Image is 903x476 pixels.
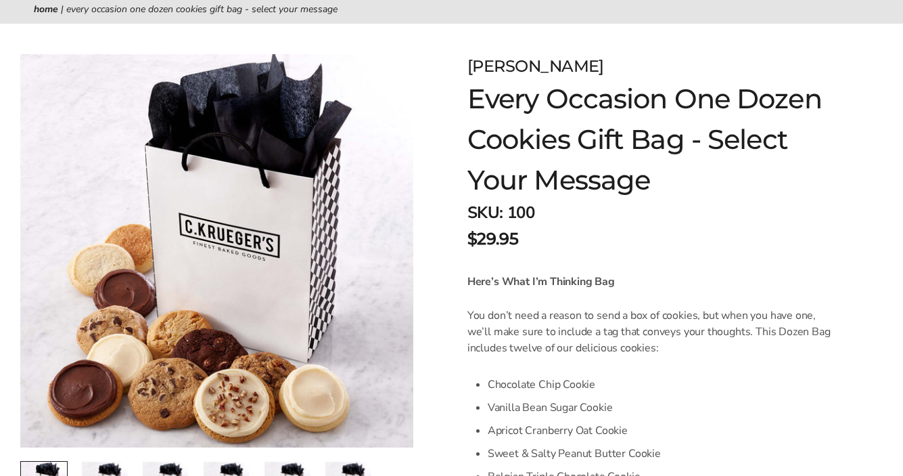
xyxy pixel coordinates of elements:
[467,79,835,200] h1: Every Occasion One Dozen Cookies Gift Bag - Select Your Message
[467,54,835,79] div: [PERSON_NAME]
[467,307,835,356] p: You don’t need a reason to send a box of cookies, but when you have one, we’ll make sure to inclu...
[66,3,338,16] span: Every Occasion One Dozen Cookies Gift Bag - Select Your Message
[467,202,503,223] strong: SKU:
[467,274,615,289] strong: Here’s What I’m Thinking Bag
[20,54,413,448] img: Every Occasion One Dozen Cookies Gift Bag - Select Your Message
[488,446,661,461] span: Sweet & Salty Peanut Butter Cookie
[61,3,64,16] span: |
[34,1,869,17] nav: breadcrumbs
[467,227,518,251] span: $29.95
[488,423,628,438] span: Apricot Cranberry Oat Cookie
[507,202,535,223] span: 100
[34,3,58,16] a: Home
[488,377,595,392] span: Chocolate Chip Cookie
[488,400,613,415] span: Vanilla Bean Sugar Cookie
